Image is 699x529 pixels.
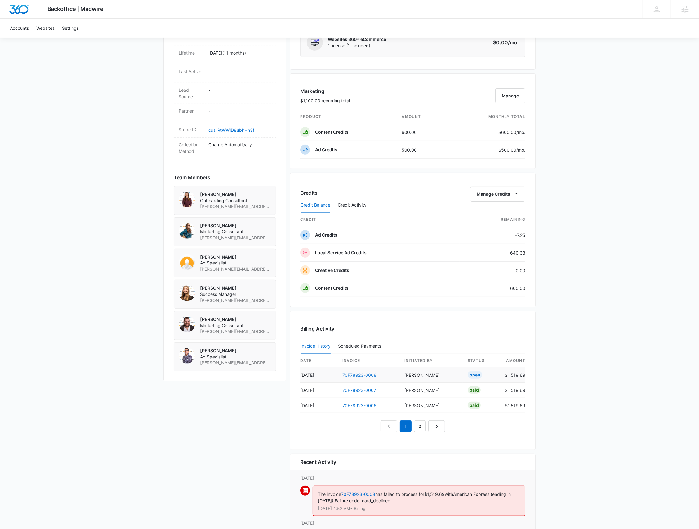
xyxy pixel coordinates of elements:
[508,39,519,46] span: /mo.
[47,6,104,12] span: Backoffice | Madwire
[500,398,525,413] td: $1,519.69
[200,191,271,198] p: [PERSON_NAME]
[318,506,520,511] p: [DATE] 4:52 AM • Billing
[496,129,525,136] p: $600.00
[399,398,463,413] td: [PERSON_NAME]
[179,68,203,75] dt: Last Active
[490,39,519,46] p: $0.00
[300,110,397,123] th: product
[174,122,276,138] div: Stripe IDcus_RtWWlD8ubhHh3f
[428,420,445,432] a: Next Page
[200,354,271,360] span: Ad Specialist
[315,250,367,256] p: Local Service Ad Credits
[174,174,210,181] span: Team Members
[6,19,33,38] a: Accounts
[200,223,271,229] p: [PERSON_NAME]
[318,491,341,497] span: The invoice
[400,420,412,432] em: 1
[208,108,271,114] p: -
[300,458,336,466] h6: Recent Activity
[301,339,331,354] button: Invoice History
[375,491,424,497] span: has failed to process for
[179,191,195,207] img: Rachel Bellio
[179,348,195,364] img: Brent Avila
[179,285,195,301] img: Brianna McLatchie
[300,189,318,197] h3: Credits
[208,127,254,133] a: cus_RtWWlD8ubhHh3f
[174,104,276,122] div: Partner-
[342,372,376,378] a: 70F78923-0008
[300,520,525,526] p: [DATE]
[338,344,384,348] div: Scheduled Payments
[342,388,376,393] a: 70F78923-0007
[179,141,203,154] dt: Collection Method
[179,223,195,239] img: Nicole White
[300,398,337,413] td: [DATE]
[208,50,271,56] p: [DATE] ( 11 months )
[301,198,330,213] button: Credit Balance
[200,348,271,354] p: [PERSON_NAME]
[516,130,525,135] span: /mo.
[397,123,450,141] td: 600.00
[315,267,349,273] p: Creative Credits
[500,367,525,383] td: $1,519.69
[315,232,337,238] p: Ad Credits
[496,147,525,153] p: $500.00
[200,322,271,329] span: Marketing Consultant
[179,50,203,56] dt: Lifetime
[300,354,337,367] th: date
[200,235,271,241] span: [PERSON_NAME][EMAIL_ADDRESS][DOMAIN_NAME]
[516,147,525,153] span: /mo.
[460,244,525,262] td: 640.33
[179,87,203,100] dt: Lead Source
[342,403,376,408] a: 70F78923-0006
[315,285,349,291] p: Content Credits
[445,491,453,497] span: with
[495,88,525,103] button: Manage
[300,475,525,481] p: [DATE]
[208,87,271,93] p: -
[460,213,525,226] th: Remaining
[179,126,203,133] dt: Stripe ID
[399,383,463,398] td: [PERSON_NAME]
[315,147,337,153] p: Ad Credits
[468,386,481,394] div: Paid
[208,68,271,75] p: -
[468,371,482,379] div: Open
[337,354,399,367] th: invoice
[300,367,337,383] td: [DATE]
[200,198,271,204] span: Onboarding Consultant
[500,383,525,398] td: $1,519.69
[470,187,525,202] button: Manage Credits
[208,141,271,148] p: Charge Automatically
[174,64,276,83] div: Last Active-
[468,402,481,409] div: Paid
[58,19,82,38] a: Settings
[335,498,390,503] span: Failure code: card_declined
[200,229,271,235] span: Marketing Consultant
[200,260,271,266] span: Ad Specialist
[300,97,350,104] p: $1,100.00 recurring total
[460,279,525,297] td: 600.00
[463,354,500,367] th: status
[179,254,195,270] img: kyl Davis
[397,141,450,159] td: 500.00
[341,491,375,497] a: 70F78923-0008
[179,108,203,114] dt: Partner
[200,266,271,272] span: [PERSON_NAME][EMAIL_ADDRESS][DOMAIN_NAME]
[328,36,386,42] p: Websites 360® eCommerce
[200,360,271,366] span: [PERSON_NAME][EMAIL_ADDRESS][PERSON_NAME][DOMAIN_NAME]
[200,291,271,297] span: Success Manager
[200,254,271,260] p: [PERSON_NAME]
[399,367,463,383] td: [PERSON_NAME]
[414,420,426,432] a: Page 2
[460,262,525,279] td: 0.00
[200,285,271,291] p: [PERSON_NAME]
[174,138,276,158] div: Collection MethodCharge Automatically
[338,198,367,213] button: Credit Activity
[450,110,525,123] th: monthly total
[174,46,276,64] div: Lifetime[DATE](11 months)
[424,491,445,497] span: $1,519.69
[200,203,271,210] span: [PERSON_NAME][EMAIL_ADDRESS][PERSON_NAME][DOMAIN_NAME]
[300,87,350,95] h3: Marketing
